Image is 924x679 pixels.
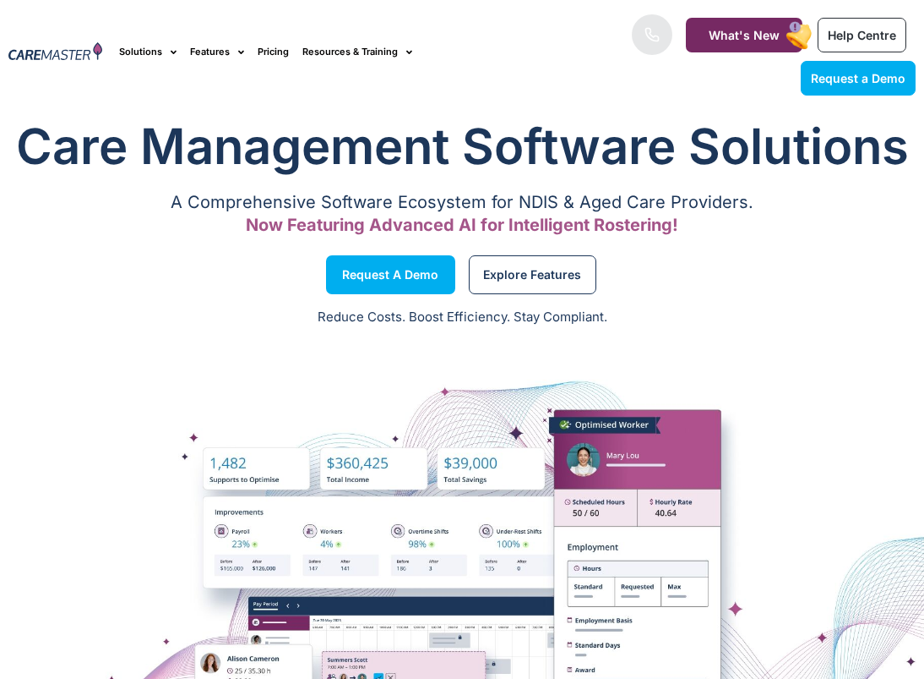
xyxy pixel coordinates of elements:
[469,255,596,294] a: Explore Features
[258,24,289,80] a: Pricing
[342,271,438,279] span: Request a Demo
[818,18,906,52] a: Help Centre
[828,28,896,42] span: Help Centre
[483,271,581,279] span: Explore Features
[119,24,177,80] a: Solutions
[811,71,905,85] span: Request a Demo
[119,24,589,80] nav: Menu
[190,24,244,80] a: Features
[686,18,802,52] a: What's New
[246,215,678,235] span: Now Featuring Advanced AI for Intelligent Rostering!
[302,24,412,80] a: Resources & Training
[326,255,455,294] a: Request a Demo
[10,308,914,327] p: Reduce Costs. Boost Efficiency. Stay Compliant.
[709,28,780,42] span: What's New
[8,112,916,180] h1: Care Management Software Solutions
[8,42,102,63] img: CareMaster Logo
[801,61,916,96] a: Request a Demo
[8,197,916,208] p: A Comprehensive Software Ecosystem for NDIS & Aged Care Providers.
